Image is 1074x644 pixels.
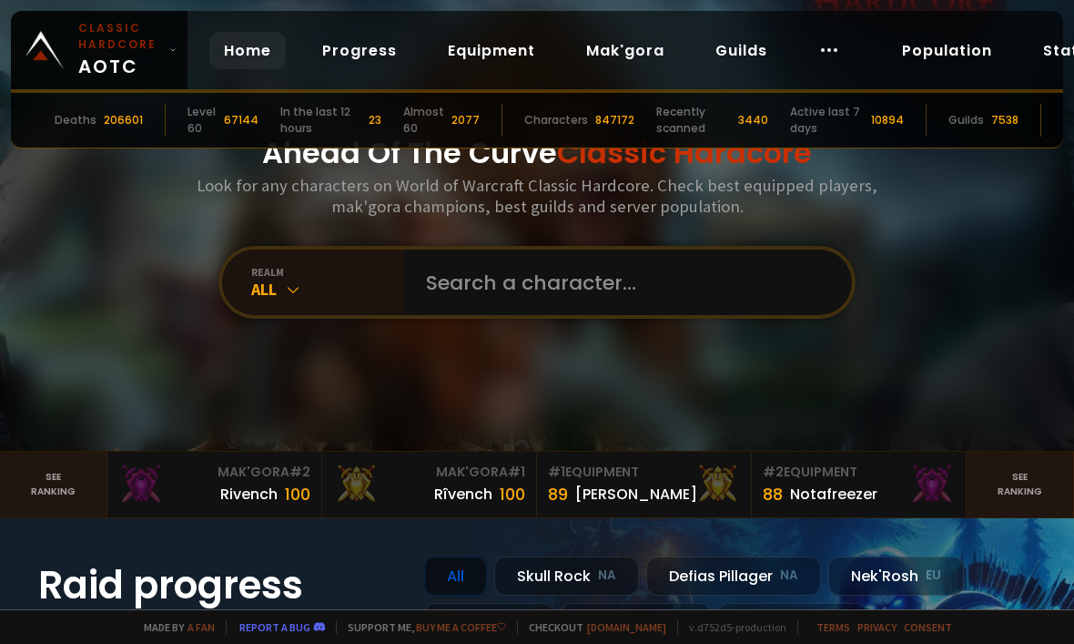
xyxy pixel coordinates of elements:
div: Active last 7 days [790,104,864,137]
div: Stitches [424,603,553,642]
a: Seeranking [967,452,1074,517]
div: All [251,279,404,300]
div: Guilds [948,112,984,128]
a: Buy me a coffee [416,620,506,634]
a: #1Equipment89[PERSON_NAME] [537,452,752,517]
div: Nek'Rosh [828,557,964,596]
div: 88 [763,482,783,506]
div: 7538 [991,112,1018,128]
div: Skull Rock [494,557,639,596]
div: Level 60 [187,104,217,137]
div: Equipment [548,463,740,482]
span: Support me, [336,620,506,634]
div: Mak'Gora [118,463,310,482]
input: Search a character... [415,250,830,315]
div: 2077 [451,112,480,128]
a: Consent [904,620,952,634]
div: realm [251,265,404,279]
a: [DOMAIN_NAME] [587,620,666,634]
span: v. d752d5 - production [677,620,786,634]
div: 89 [548,482,568,506]
div: 67144 [224,112,258,128]
div: Soulseeker [718,603,867,642]
a: Mak'gora [572,32,679,69]
span: # 1 [548,463,565,481]
span: # 2 [763,463,784,481]
h1: Ahead Of The Curve [262,131,812,175]
a: Classic HardcoreAOTC [11,11,187,89]
div: In the last 12 hours [280,104,361,137]
div: Equipment [763,463,955,482]
span: # 2 [289,463,310,481]
div: Recently scanned [656,104,731,137]
h3: Look for any characters on World of Warcraft Classic Hardcore. Check best equipped players, mak'g... [161,175,913,217]
a: Mak'Gora#2Rivench100 [107,452,322,517]
small: Classic Hardcore [78,20,162,53]
span: AOTC [78,20,162,80]
div: 10894 [871,112,904,128]
div: Rîvench [434,483,492,506]
div: Defias Pillager [646,557,821,596]
div: [PERSON_NAME] [575,483,697,506]
a: Report a bug [239,620,310,634]
a: Privacy [857,620,897,634]
span: Made by [133,620,215,634]
a: Home [209,32,286,69]
div: Notafreezer [790,483,877,506]
a: Mak'Gora#1Rîvench100 [322,452,537,517]
a: Equipment [433,32,550,69]
a: Terms [816,620,850,634]
small: NA [598,567,616,585]
div: Deaths [55,112,96,128]
div: Rivench [220,483,278,506]
a: #2Equipment88Notafreezer [752,452,967,517]
h1: Raid progress [38,557,402,614]
span: Checkout [517,620,666,634]
a: a fan [187,620,215,634]
a: Progress [308,32,411,69]
span: # 1 [508,463,525,481]
div: Mak'Gora [333,463,525,482]
div: 100 [285,482,310,506]
div: 847172 [595,112,634,128]
div: All [424,557,487,596]
div: 3440 [738,112,768,128]
div: Characters [524,112,588,128]
div: 206601 [104,112,143,128]
a: Guilds [701,32,782,69]
small: EU [926,567,941,585]
span: Classic Hardcore [557,132,812,173]
div: 100 [500,482,525,506]
div: 23 [369,112,381,128]
div: Almost 60 [403,104,444,137]
div: Doomhowl [561,603,711,642]
a: Population [887,32,1007,69]
small: NA [780,567,798,585]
